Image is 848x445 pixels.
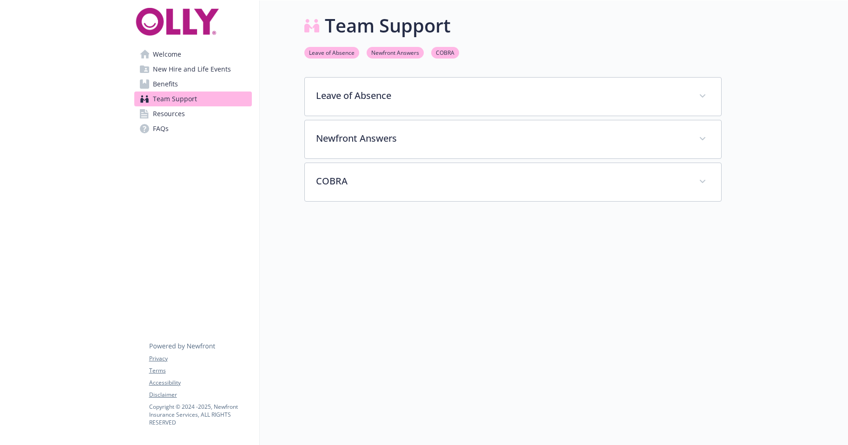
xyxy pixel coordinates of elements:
p: COBRA [316,174,688,188]
a: Privacy [149,354,251,363]
span: Team Support [153,92,197,106]
a: Leave of Absence [304,48,359,57]
span: Resources [153,106,185,121]
span: Welcome [153,47,181,62]
a: FAQs [134,121,252,136]
a: Resources [134,106,252,121]
a: Welcome [134,47,252,62]
span: New Hire and Life Events [153,62,231,77]
a: COBRA [431,48,459,57]
a: Benefits [134,77,252,92]
a: Accessibility [149,379,251,387]
div: COBRA [305,163,721,201]
a: Terms [149,366,251,375]
a: Team Support [134,92,252,106]
a: New Hire and Life Events [134,62,252,77]
a: Disclaimer [149,391,251,399]
p: Leave of Absence [316,89,688,103]
p: Copyright © 2024 - 2025 , Newfront Insurance Services, ALL RIGHTS RESERVED [149,403,251,426]
span: FAQs [153,121,169,136]
span: Benefits [153,77,178,92]
div: Leave of Absence [305,78,721,116]
p: Newfront Answers [316,131,688,145]
h1: Team Support [325,12,451,39]
div: Newfront Answers [305,120,721,158]
a: Newfront Answers [367,48,424,57]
